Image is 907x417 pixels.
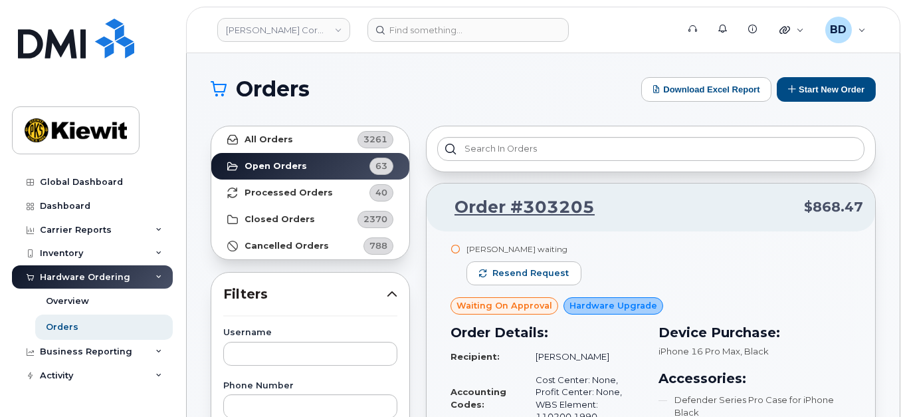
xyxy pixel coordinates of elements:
a: All Orders3261 [211,126,409,153]
input: Search in orders [437,137,864,161]
span: Waiting On Approval [456,299,552,312]
a: Open Orders63 [211,153,409,180]
span: Hardware Upgrade [569,299,657,312]
button: Start New Order [777,77,876,102]
span: 40 [375,186,387,199]
span: 3261 [363,133,387,146]
strong: Cancelled Orders [245,241,329,251]
iframe: Messenger Launcher [849,359,897,407]
span: $868.47 [804,198,863,217]
span: Resend request [492,267,569,279]
label: Phone Number [223,382,397,390]
button: Download Excel Report [641,77,771,102]
h3: Accessories: [659,368,852,388]
span: , Black [741,346,769,356]
a: Closed Orders2370 [211,206,409,233]
strong: Recipient: [451,351,500,362]
a: Order #303205 [439,196,595,219]
a: Cancelled Orders788 [211,233,409,259]
h3: Device Purchase: [659,323,852,343]
label: Username [223,329,397,337]
a: Processed Orders40 [211,180,409,206]
strong: All Orders [245,134,293,145]
span: 788 [369,239,387,252]
h3: Order Details: [451,323,643,343]
button: Resend request [466,261,581,285]
div: [PERSON_NAME] waiting [466,243,581,255]
strong: Accounting Codes: [451,386,506,410]
span: iPhone 16 Pro Max [659,346,741,356]
td: [PERSON_NAME] [524,345,643,368]
strong: Open Orders [245,161,307,172]
strong: Processed Orders [245,188,333,198]
span: Filters [223,285,387,304]
span: Orders [236,79,310,99]
strong: Closed Orders [245,214,315,225]
span: 2370 [363,213,387,225]
span: 63 [375,160,387,172]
